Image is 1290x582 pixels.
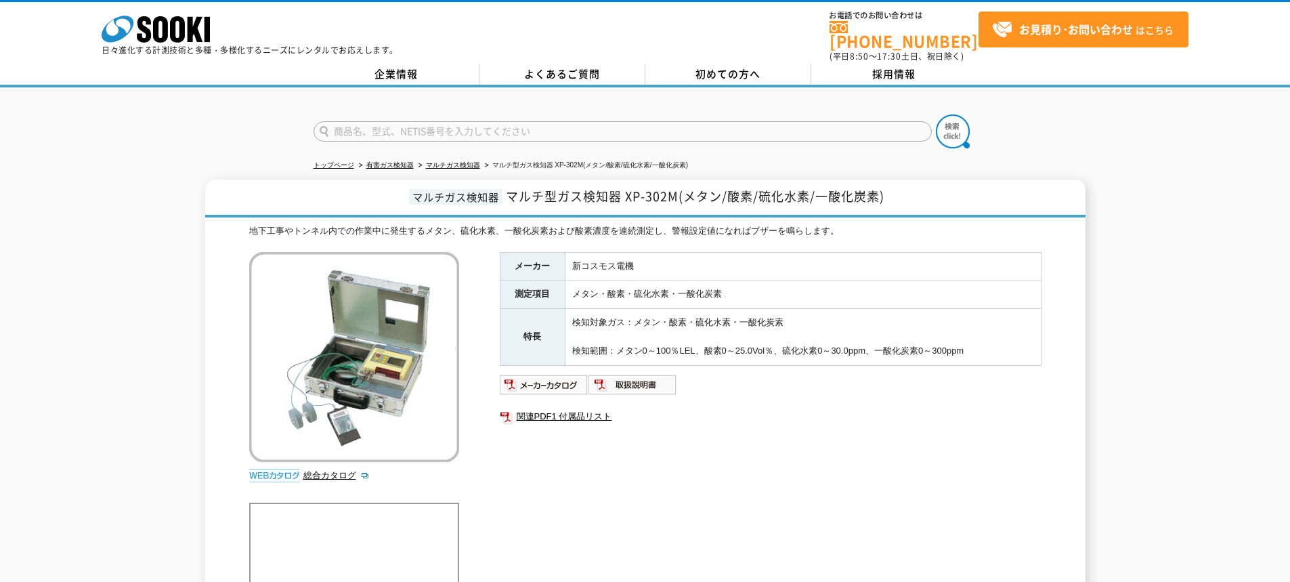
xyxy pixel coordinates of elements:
[850,50,869,62] span: 8:50
[695,66,760,81] span: 初めての方へ
[565,280,1041,309] td: メタン・酸素・硫化水素・一酸化炭素
[506,187,884,205] span: マルチ型ガス検知器 XP-302M(メタン/酸素/硫化水素/一酸化炭素)
[314,161,354,169] a: トップページ
[500,383,588,393] a: メーカーカタログ
[303,470,370,480] a: 総合カタログ
[409,189,502,205] span: マルチガス検知器
[1019,21,1133,37] strong: お見積り･お問い合わせ
[366,161,414,169] a: 有害ガス検知器
[500,408,1041,425] a: 関連PDF1 付属品リスト
[500,374,588,396] img: メーカーカタログ
[482,159,688,173] li: マルチ型ガス検知器 XP-302M(メタン/酸素/硫化水素/一酸化炭素)
[249,252,459,462] img: マルチ型ガス検知器 XP-302M(メタン/酸素/硫化水素/一酸化炭素)
[479,64,645,85] a: よくあるご質問
[830,50,964,62] span: (平日 ～ 土日、祝日除く)
[102,46,398,54] p: 日々進化する計測技術と多種・多様化するニーズにレンタルでお応えします。
[500,309,565,365] th: 特長
[979,12,1188,47] a: お見積り･お問い合わせはこちら
[992,20,1174,40] span: はこちら
[830,21,979,49] a: [PHONE_NUMBER]
[249,224,1041,238] div: 地下工事やトンネル内での作業中に発生するメタン、硫化水素、一酸化炭素および酸素濃度を連続測定し、警報設定値になればブザーを鳴らします。
[314,64,479,85] a: 企業情報
[588,383,677,393] a: 取扱説明書
[500,252,565,280] th: メーカー
[830,12,979,20] span: お電話でのお問い合わせは
[249,469,300,482] img: webカタログ
[811,64,977,85] a: 採用情報
[565,252,1041,280] td: 新コスモス電機
[877,50,901,62] span: 17:30
[500,280,565,309] th: 測定項目
[936,115,970,148] img: btn_search.png
[314,121,932,142] input: 商品名、型式、NETIS番号を入力してください
[565,309,1041,365] td: 検知対象ガス：メタン・酸素・硫化水素・一酸化炭素 検知範囲：メタン0～100％LEL、酸素0～25.0Vol％、硫化水素0～30.0ppm、一酸化炭素0～300ppm
[588,374,677,396] img: 取扱説明書
[426,161,480,169] a: マルチガス検知器
[645,64,811,85] a: 初めての方へ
